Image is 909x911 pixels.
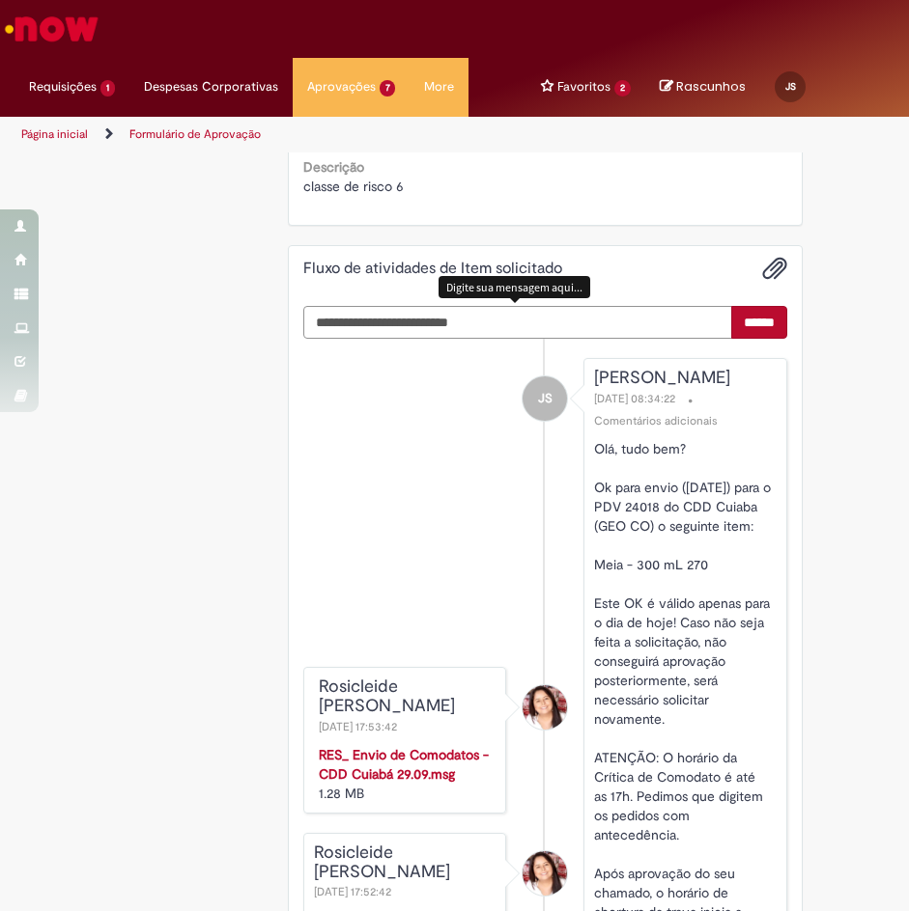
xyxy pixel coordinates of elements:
[439,276,590,298] div: Digite sua mensagem aqui...
[410,58,469,116] a: More : 4
[523,851,567,896] div: Rosicleide De Fatima Cabral Moraes
[303,306,732,339] textarea: Digite sua mensagem aqui...
[303,261,562,278] h2: Fluxo de atividades de Item solicitado Histórico de tíquete
[293,58,411,117] ul: Menu Cabeçalho
[469,58,497,117] ul: Menu Cabeçalho
[594,413,718,429] small: Comentários adicionais
[785,80,796,93] span: JS
[129,58,293,117] ul: Menu Cabeçalho
[557,77,611,97] span: Favoritos
[14,117,440,152] ul: Trilhas de página
[29,77,97,97] span: Requisições
[314,884,395,899] span: [DATE] 17:52:42
[303,178,404,195] span: classe de risco 6
[594,369,771,388] div: [PERSON_NAME]
[523,376,567,421] div: Jacqueline Batista Shiota
[314,843,496,882] div: Rosicleide [PERSON_NAME]
[380,80,396,97] span: 7
[660,77,746,96] a: No momento, sua lista de rascunhos tem 0 Itens
[760,58,826,97] a: JS
[523,685,567,730] div: Rosicleide De Fatima Cabral Moraes
[293,58,411,116] a: Aprovações : 7
[129,58,293,116] a: Despesas Corporativas :
[319,745,496,803] div: 1.28 MB
[307,77,376,97] span: Aprovações
[14,58,129,116] a: Requisições : 1
[2,10,101,48] img: ServiceNow
[100,80,115,97] span: 1
[497,58,526,117] ul: Menu Cabeçalho
[319,746,489,783] a: RES_ Envio de Comodatos - CDD Cuiabá 29.09.msg
[526,58,645,116] a: Favoritos : 2
[538,375,553,422] span: JS
[676,77,746,96] span: Rascunhos
[410,58,469,117] ul: Menu Cabeçalho
[594,391,679,406] span: [DATE] 08:34:22
[424,77,454,97] span: More
[129,126,261,142] a: Formulário de Aprovação
[303,158,364,176] b: Descrição
[14,58,129,117] ul: Menu Cabeçalho
[762,256,787,281] button: Adicionar anexos
[144,77,278,97] span: Despesas Corporativas
[526,58,645,117] ul: Menu Cabeçalho
[614,80,631,97] span: 2
[21,126,88,142] a: Página inicial
[319,677,496,716] div: Rosicleide [PERSON_NAME]
[319,719,401,734] span: [DATE] 17:53:42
